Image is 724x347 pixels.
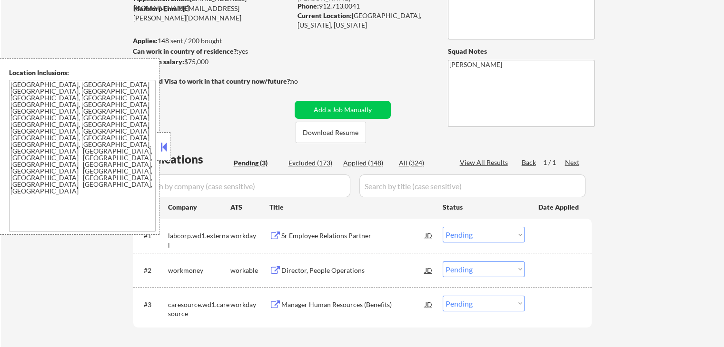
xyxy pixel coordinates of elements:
[136,154,230,165] div: Applications
[281,300,425,309] div: Manager Human Resources (Benefits)
[298,11,352,19] strong: Current Location:
[133,37,158,45] strong: Applies:
[133,36,291,46] div: 148 sent / 200 bought
[295,101,391,119] button: Add a Job Manually
[168,202,230,212] div: Company
[133,47,238,55] strong: Can work in country of residence?:
[136,174,350,197] input: Search by company (case sensitive)
[543,158,565,167] div: 1 / 1
[133,4,183,12] strong: Mailslurp Email:
[230,266,269,275] div: workable
[144,300,160,309] div: #3
[133,57,291,67] div: $75,000
[298,2,319,10] strong: Phone:
[230,300,269,309] div: workday
[565,158,580,167] div: Next
[448,47,595,56] div: Squad Notes
[424,296,434,313] div: JD
[399,158,446,168] div: All (324)
[269,202,434,212] div: Title
[288,158,336,168] div: Excluded (173)
[281,266,425,275] div: Director, People Operations
[133,4,291,22] div: [EMAIL_ADDRESS][PERSON_NAME][DOMAIN_NAME]
[343,158,391,168] div: Applied (148)
[359,174,585,197] input: Search by title (case sensitive)
[281,231,425,241] div: Sr Employee Relations Partner
[234,158,281,168] div: Pending (3)
[424,227,434,244] div: JD
[144,231,160,241] div: #1
[230,202,269,212] div: ATS
[538,202,580,212] div: Date Applied
[424,261,434,279] div: JD
[290,77,317,86] div: no
[168,231,230,250] div: labcorp.wd1.external
[230,231,269,241] div: workday
[460,158,511,167] div: View All Results
[298,11,432,29] div: [GEOGRAPHIC_DATA], [US_STATE], [US_STATE]
[133,47,288,56] div: yes
[144,266,160,275] div: #2
[522,158,537,167] div: Back
[443,198,525,215] div: Status
[296,122,366,143] button: Download Resume
[298,1,432,11] div: 912.713.0041
[9,68,156,77] div: Location Inclusions:
[168,300,230,318] div: caresource.wd1.caresource
[133,77,292,85] strong: Will need Visa to work in that country now/future?:
[168,266,230,275] div: workmoney
[133,58,184,66] strong: Minimum salary:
